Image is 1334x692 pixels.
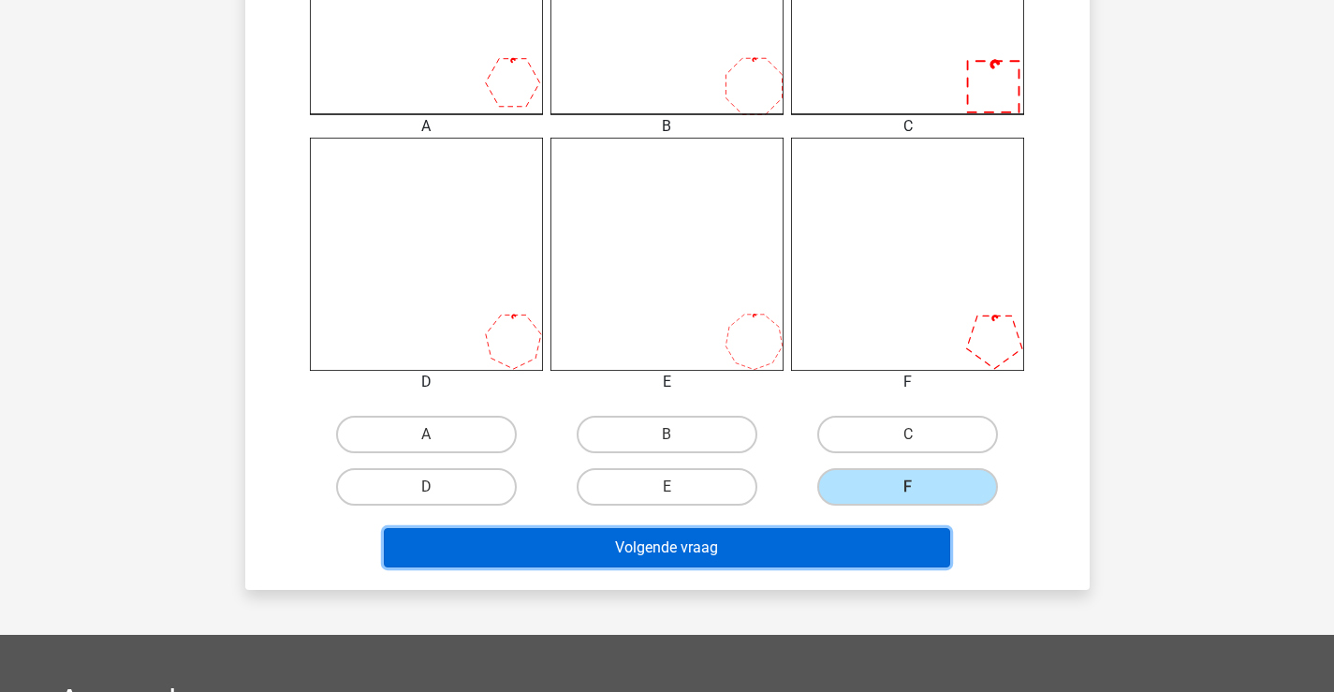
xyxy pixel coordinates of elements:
[817,468,998,506] label: F
[336,416,517,453] label: A
[296,115,557,138] div: A
[296,371,557,393] div: D
[577,468,757,506] label: E
[777,371,1038,393] div: F
[817,416,998,453] label: C
[384,528,950,567] button: Volgende vraag
[777,115,1038,138] div: C
[536,371,798,393] div: E
[577,416,757,453] label: B
[336,468,517,506] label: D
[536,115,798,138] div: B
